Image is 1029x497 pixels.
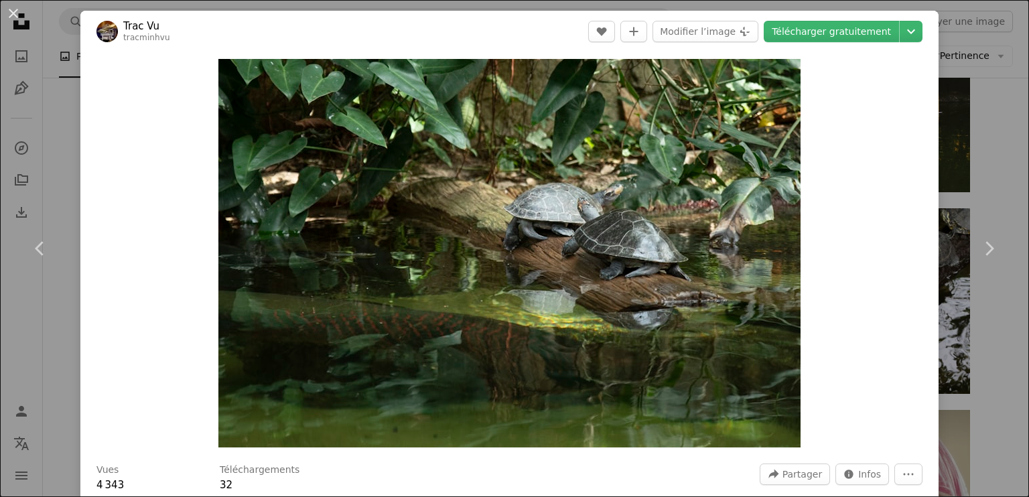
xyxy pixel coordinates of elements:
span: 4 343 [96,479,124,491]
a: Suivant [949,184,1029,313]
button: Choisissez la taille de téléchargement [900,21,922,42]
h3: Téléchargements [220,464,299,477]
span: Partager [782,464,822,484]
button: Ajouter à la collection [620,21,647,42]
img: Accéder au profil de Trac Vu [96,21,118,42]
button: Partager cette image [760,464,830,485]
button: Statistiques de cette image [835,464,889,485]
span: Infos [858,464,881,484]
a: tracminhvu [123,33,170,42]
button: J’aime [588,21,615,42]
a: Trac Vu [123,19,170,33]
a: Télécharger gratuitement [764,21,899,42]
span: 32 [220,479,232,491]
button: Plus d’actions [894,464,922,485]
img: Deux tortues sont assises sur une bûche dans l’eau [218,59,801,447]
button: Modifier l’image [653,21,758,42]
button: Zoom sur cette image [218,59,801,447]
h3: Vues [96,464,119,477]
